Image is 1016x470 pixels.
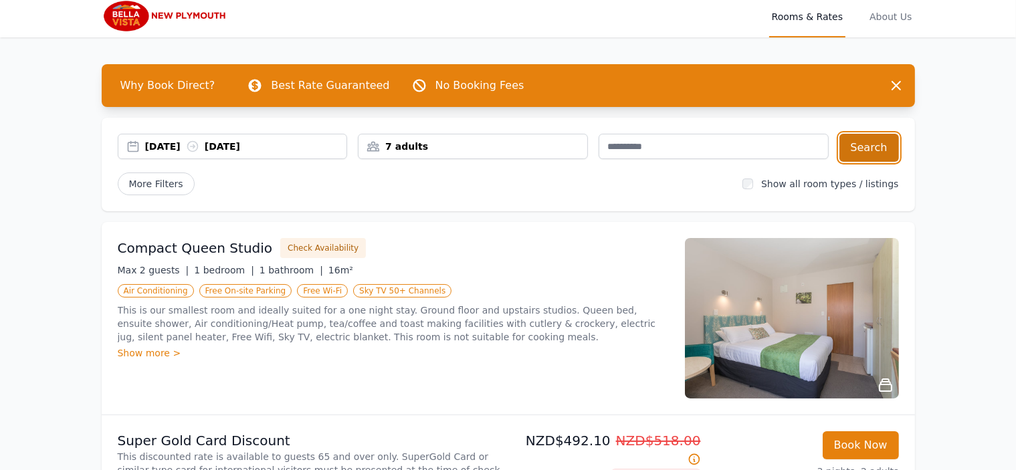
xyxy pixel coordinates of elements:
span: Sky TV 50+ Channels [353,284,451,298]
span: 1 bedroom | [194,265,254,275]
span: Free Wi-Fi [297,284,348,298]
button: Search [839,134,899,162]
span: Max 2 guests | [118,265,189,275]
span: Air Conditioning [118,284,194,298]
span: More Filters [118,172,195,195]
span: Why Book Direct? [110,72,226,99]
p: No Booking Fees [435,78,524,94]
p: Super Gold Card Discount [118,431,503,450]
span: Free On-site Parking [199,284,292,298]
span: 1 bathroom | [260,265,323,275]
div: 7 adults [359,140,587,153]
button: Check Availability [280,238,366,258]
p: Best Rate Guaranteed [271,78,389,94]
p: This is our smallest room and ideally suited for a one night stay. Ground floor and upstairs stud... [118,304,669,344]
h3: Compact Queen Studio [118,239,273,257]
div: Show more > [118,346,669,360]
div: [DATE] [DATE] [145,140,347,153]
span: 16m² [328,265,353,275]
p: NZD$492.10 [514,431,701,469]
span: NZD$518.00 [616,433,701,449]
button: Book Now [823,431,899,459]
label: Show all room types / listings [761,179,898,189]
